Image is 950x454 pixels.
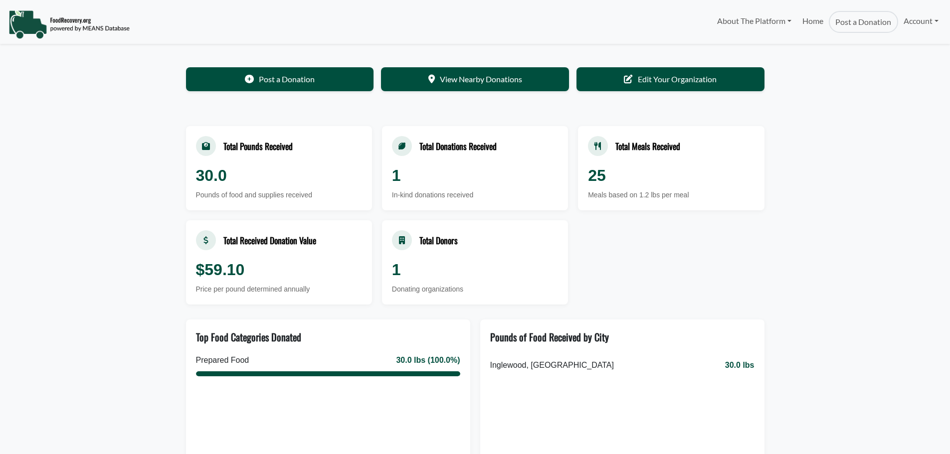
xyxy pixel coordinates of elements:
a: Post a Donation [186,67,374,91]
div: Total Donations Received [419,140,497,152]
div: 30.0 lbs (100.0%) [396,354,460,366]
a: About The Platform [711,11,796,31]
div: 1 [392,258,558,282]
div: Total Received Donation Value [223,234,316,247]
div: 25 [588,163,754,187]
a: Edit Your Organization [576,67,764,91]
a: Post a Donation [829,11,898,33]
div: 30.0 [196,163,362,187]
div: Total Meals Received [615,140,680,152]
a: Home [797,11,829,33]
span: 30.0 lbs [725,359,755,371]
div: Total Donors [419,234,458,247]
div: Prepared Food [196,354,249,366]
div: Top Food Categories Donated [196,329,301,344]
a: View Nearby Donations [381,67,569,91]
div: Pounds of Food Received by City [490,329,609,344]
div: Meals based on 1.2 lbs per meal [588,190,754,200]
div: 1 [392,163,558,187]
div: $59.10 [196,258,362,282]
a: Account [898,11,944,31]
img: NavigationLogo_FoodRecovery-91c16205cd0af1ed486a0f1a7774a6544ea792ac00100771e7dd3ec7c0e58e41.png [8,9,130,39]
div: In-kind donations received [392,190,558,200]
div: Pounds of food and supplies received [196,190,362,200]
div: Price per pound determined annually [196,284,362,295]
div: Total Pounds Received [223,140,293,152]
span: Inglewood, [GEOGRAPHIC_DATA] [490,359,614,371]
div: Donating organizations [392,284,558,295]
